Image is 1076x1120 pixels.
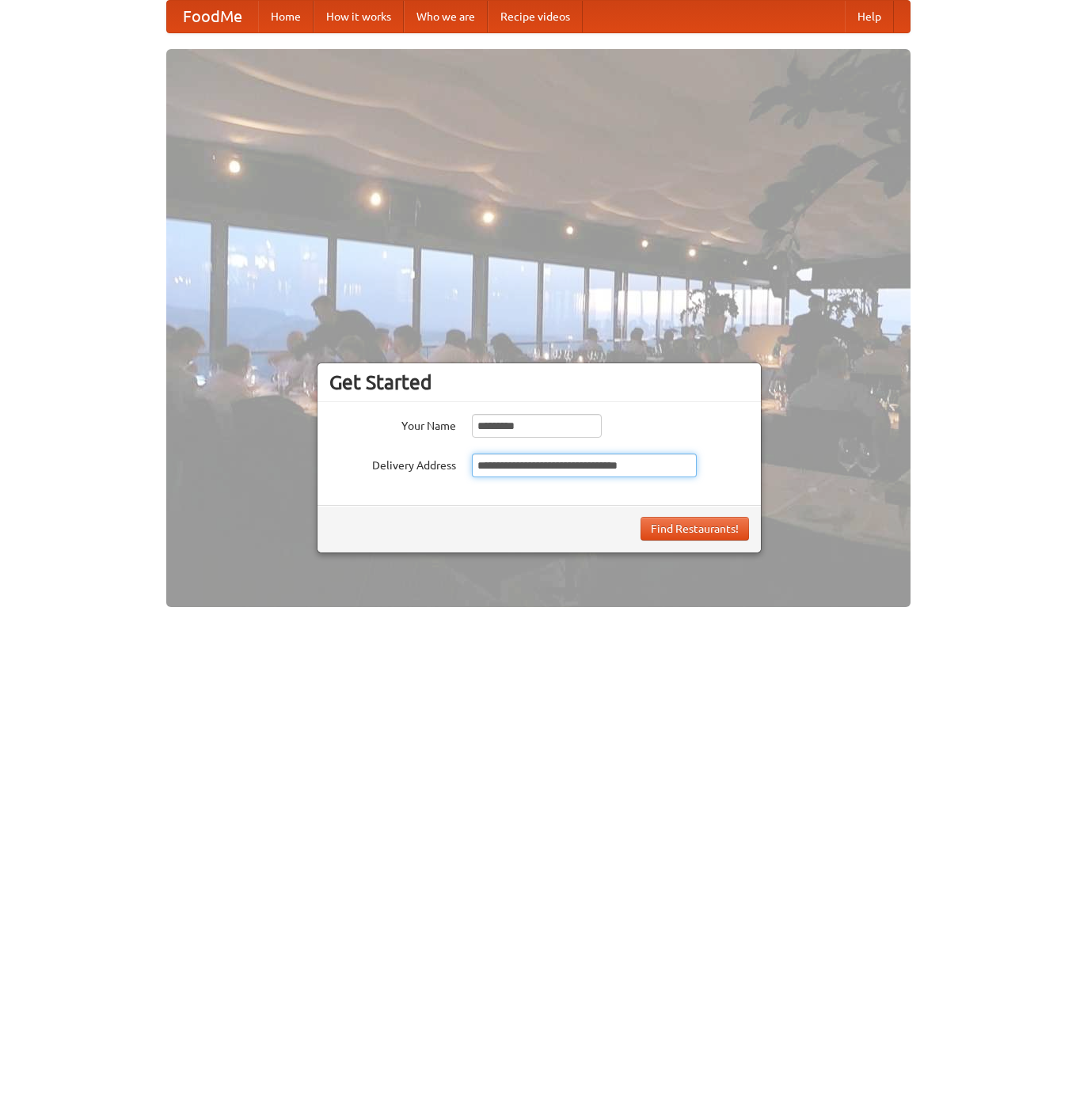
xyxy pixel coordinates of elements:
a: FoodMe [167,1,258,32]
button: Find Restaurants! [641,517,749,541]
label: Your Name [329,414,456,434]
a: Who we are [404,1,488,32]
a: Help [845,1,894,32]
a: Recipe videos [488,1,583,32]
a: Home [258,1,314,32]
h3: Get Started [329,370,749,394]
a: How it works [314,1,404,32]
label: Delivery Address [329,454,456,473]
